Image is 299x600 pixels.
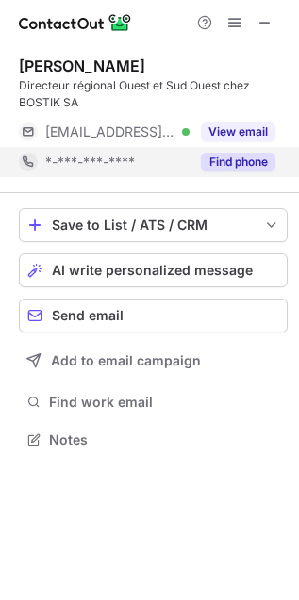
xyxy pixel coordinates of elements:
button: Send email [19,299,288,332]
button: Reveal Button [201,153,275,171]
div: Save to List / ATS / CRM [52,218,255,233]
button: Notes [19,427,288,453]
span: [EMAIL_ADDRESS][DOMAIN_NAME] [45,123,175,140]
button: Add to email campaign [19,344,288,378]
span: Add to email campaign [51,353,201,368]
div: [PERSON_NAME] [19,57,145,75]
button: AI write personalized message [19,253,288,287]
span: Find work email [49,394,280,411]
button: save-profile-one-click [19,208,288,242]
img: ContactOut v5.3.10 [19,11,132,34]
div: Directeur régional Ouest et Sud Ouest chez BOSTIK SA [19,77,288,111]
button: Reveal Button [201,122,275,141]
span: Notes [49,431,280,448]
button: Find work email [19,389,288,415]
span: AI write personalized message [52,263,253,278]
span: Send email [52,308,124,323]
